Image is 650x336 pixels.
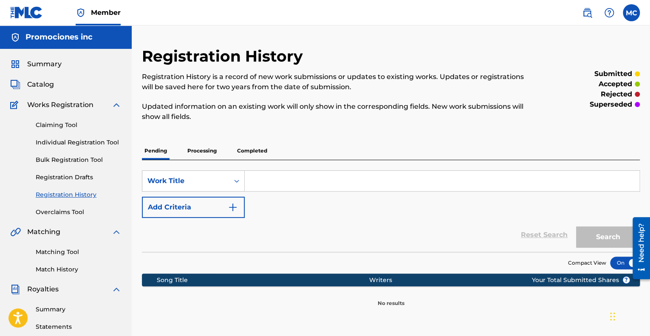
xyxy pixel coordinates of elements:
img: Royalties [10,284,20,294]
p: Updated information on an existing work will only show in the corresponding fields. New work subm... [142,102,525,122]
iframe: Resource Center [626,214,650,282]
img: expand [111,100,122,110]
img: Works Registration [10,100,21,110]
a: SummarySummary [10,59,62,69]
img: expand [111,284,122,294]
img: Accounts [10,32,20,42]
a: Claiming Tool [36,121,122,130]
a: Summary [36,305,122,314]
img: search [582,8,592,18]
span: Your Total Submitted Shares [532,276,630,285]
p: Pending [142,142,170,160]
span: Member [91,8,121,17]
a: Bulk Registration Tool [36,155,122,164]
img: help [604,8,614,18]
img: Top Rightsholder [76,8,86,18]
span: Matching [27,227,60,237]
form: Search Form [142,170,640,252]
div: Song Title [157,276,369,285]
div: Work Title [147,176,224,186]
img: 9d2ae6d4665cec9f34b9.svg [228,202,238,212]
a: Overclaims Tool [36,208,122,217]
h2: Registration History [142,47,307,66]
a: Public Search [579,4,596,21]
div: Help [601,4,618,21]
p: Processing [185,142,219,160]
a: CatalogCatalog [10,79,54,90]
span: Summary [27,59,62,69]
div: User Menu [623,4,640,21]
p: Completed [235,142,270,160]
h5: Promociones inc [25,32,93,42]
span: Royalties [27,284,59,294]
button: Add Criteria [142,197,245,218]
a: Registration History [36,190,122,199]
img: Summary [10,59,20,69]
p: rejected [601,89,632,99]
img: MLC Logo [10,6,43,19]
img: Matching [10,227,21,237]
img: Catalog [10,79,20,90]
a: Individual Registration Tool [36,138,122,147]
span: Works Registration [27,100,93,110]
span: ? [623,277,630,283]
a: Registration Drafts [36,173,122,182]
a: Statements [36,322,122,331]
div: Writers [369,276,558,285]
p: accepted [599,79,632,89]
iframe: Chat Widget [608,295,650,336]
a: Matching Tool [36,248,122,257]
p: submitted [594,69,632,79]
a: Match History [36,265,122,274]
img: expand [111,227,122,237]
p: Registration History is a record of new work submissions or updates to existing works. Updates or... [142,72,525,92]
span: Catalog [27,79,54,90]
span: Compact View [568,259,606,267]
p: superseded [590,99,632,110]
div: Drag [610,304,615,329]
p: No results [378,289,404,307]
